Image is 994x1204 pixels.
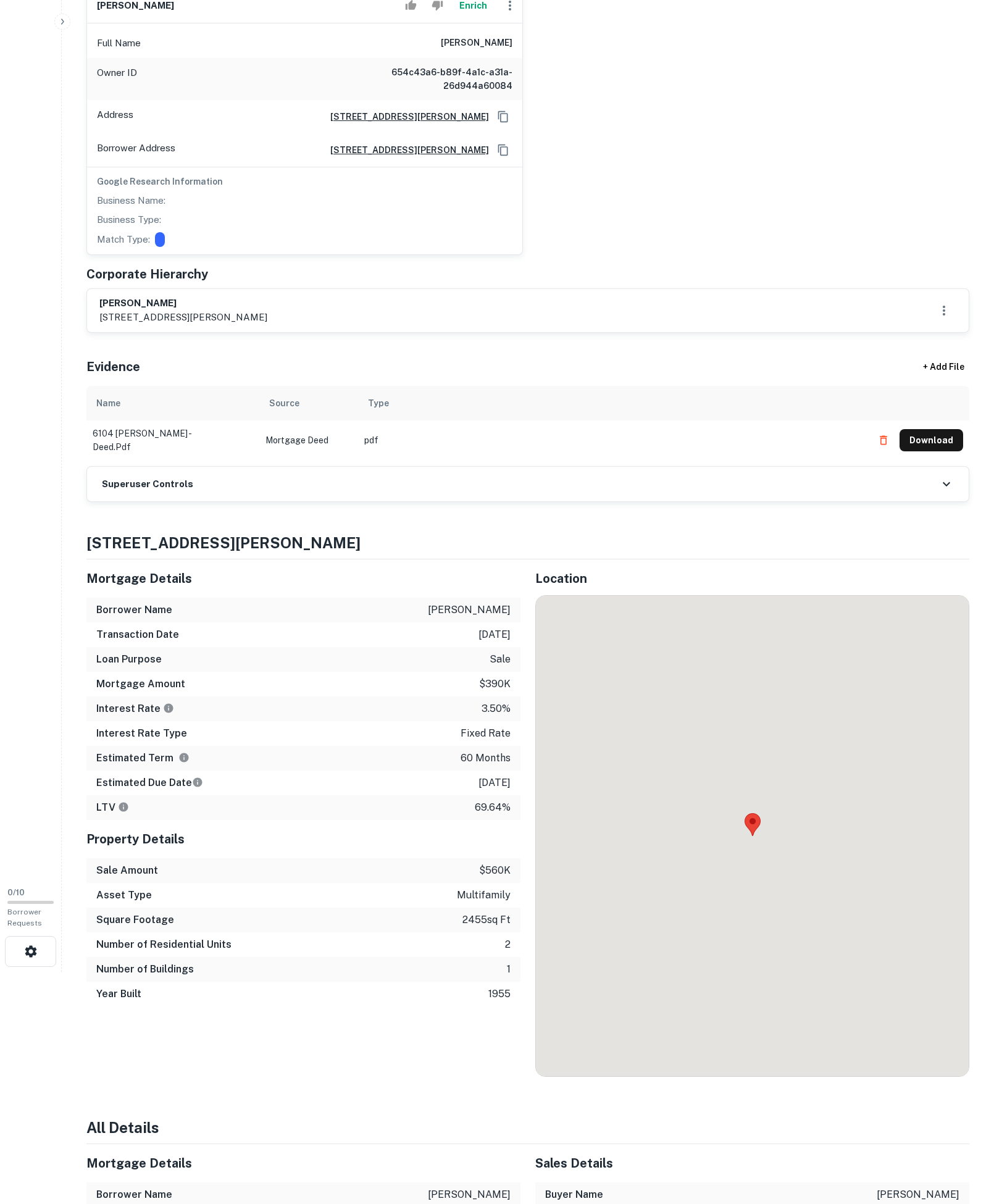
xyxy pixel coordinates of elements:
button: Delete file [872,430,895,450]
h6: Loan Purpose [96,652,162,667]
h6: Number of Buildings [96,962,194,977]
p: sale [490,652,511,667]
h6: Borrower Name [96,603,172,617]
h5: Mortgage Details [86,1154,520,1173]
span: Borrower Requests [7,908,42,927]
svg: The interest rates displayed on the website are for informational purposes only and may be report... [163,703,174,714]
h6: Square Footage [96,913,174,927]
p: Match Type: [97,232,150,247]
h5: Sales Details [535,1154,969,1173]
div: scrollable content [86,386,969,466]
p: Address [97,107,133,126]
h6: Number of Residential Units [96,937,232,952]
h5: Mortgage Details [86,569,520,588]
p: Business Type: [97,212,161,227]
h6: Asset Type [96,888,152,903]
td: Mortgage Deed [259,420,358,460]
div: Source [269,396,299,411]
h6: 654c43a6-b89f-4a1c-a31a-26d944a60084 [364,65,512,93]
svg: Estimate is based on a standard schedule for this type of loan. [192,777,203,788]
p: 1955 [488,987,511,1001]
h6: Sale Amount [96,863,158,878]
p: [PERSON_NAME] [877,1187,959,1202]
div: Name [96,396,120,411]
h6: Estimated Term [96,751,190,766]
h6: Mortgage Amount [96,677,185,692]
span: 0 / 10 [7,888,25,897]
h5: Corporate Hierarchy [86,265,208,283]
h6: Year Built [96,987,141,1001]
p: [PERSON_NAME] [428,603,511,617]
p: multifamily [457,888,511,903]
h6: LTV [96,800,129,815]
h6: Transaction Date [96,627,179,642]
div: + Add File [900,356,987,378]
h5: Location [535,569,969,588]
h6: Borrower Name [96,1187,172,1202]
p: $390k [479,677,511,692]
p: Business Name: [97,193,165,208]
a: [STREET_ADDRESS][PERSON_NAME] [320,143,489,157]
h5: Evidence [86,357,140,376]
iframe: Chat Widget [932,1105,994,1164]
h6: [PERSON_NAME] [99,296,267,311]
p: 2455 sq ft [462,913,511,927]
th: Name [86,386,259,420]
a: [STREET_ADDRESS][PERSON_NAME] [320,110,489,123]
p: Owner ID [97,65,137,93]
p: [STREET_ADDRESS][PERSON_NAME] [99,310,267,325]
p: Borrower Address [97,141,175,159]
h5: Property Details [86,830,520,848]
p: 1 [507,962,511,977]
p: Full Name [97,36,141,51]
td: 6104 [PERSON_NAME] - deed.pdf [86,420,259,460]
td: pdf [358,420,866,460]
h6: Buyer Name [545,1187,603,1202]
p: [DATE] [478,775,511,790]
h6: Superuser Controls [102,477,193,491]
p: 69.64% [475,800,511,815]
div: Type [368,396,389,411]
h6: Interest Rate [96,701,174,716]
h6: [PERSON_NAME] [441,36,512,51]
th: Type [358,386,866,420]
th: Source [259,386,358,420]
p: $560k [479,863,511,878]
button: Download [900,429,963,451]
p: fixed rate [461,726,511,741]
h6: Estimated Due Date [96,775,203,790]
p: [DATE] [478,627,511,642]
h4: All Details [86,1116,969,1139]
p: 60 months [461,751,511,766]
button: Copy Address [494,141,512,159]
h4: [STREET_ADDRESS][PERSON_NAME] [86,532,969,554]
p: 3.50% [482,701,511,716]
button: Copy Address [494,107,512,126]
h6: Google Research Information [97,175,512,188]
svg: LTVs displayed on the website are for informational purposes only and may be reported incorrectly... [118,801,129,813]
svg: Term is based on a standard schedule for this type of loan. [178,752,190,763]
p: [PERSON_NAME] [428,1187,511,1202]
p: 2 [505,937,511,952]
h6: Interest Rate Type [96,726,187,741]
